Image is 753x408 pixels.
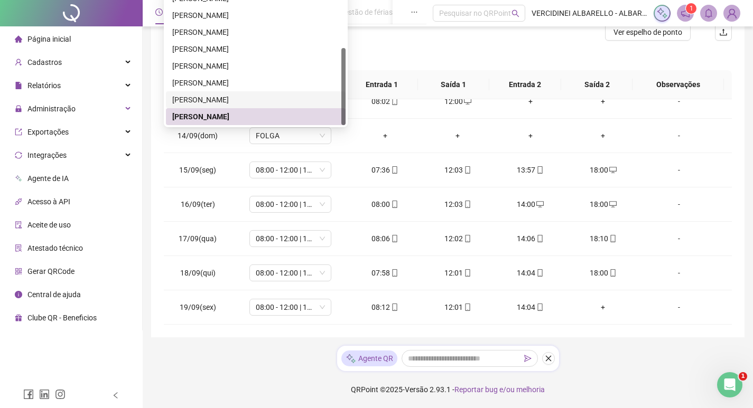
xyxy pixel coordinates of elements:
span: Clube QR - Beneficios [27,314,97,322]
div: 18:00 [575,164,631,176]
div: - [648,198,710,210]
div: [PERSON_NAME] [172,111,339,122]
span: mobile [390,235,398,242]
span: mobile [463,166,471,174]
div: ORIANE QUEIROZ DA SILVA DUARTE [166,58,346,74]
div: 18:10 [575,233,631,244]
span: bell [704,8,713,18]
span: VERCIDINEI ALBARELLO - ALBARELLO COMERCIO DE COMBUSTIVEIS LTDA [532,7,647,19]
div: [PERSON_NAME] [172,77,339,89]
span: export [15,128,22,136]
span: desktop [535,201,544,208]
span: 18/09(qui) [180,269,216,277]
span: 1 [739,372,747,381]
div: 07:58 [357,267,413,279]
span: desktop [608,201,617,208]
span: Página inicial [27,35,71,43]
span: close [545,355,552,362]
span: audit [15,221,22,229]
span: Ver espelho de ponto [613,26,682,38]
span: mobile [535,303,544,311]
span: mobile [463,269,471,277]
div: 08:12 [357,301,413,313]
span: Exportações [27,128,69,136]
span: search [512,10,519,17]
span: mobile [463,201,471,208]
span: mobile [535,235,544,242]
span: notification [681,8,690,18]
div: - [648,164,710,176]
span: mobile [463,235,471,242]
span: mobile [535,166,544,174]
span: qrcode [15,268,22,275]
div: 08:02 [357,96,413,107]
div: 14:06 [503,233,559,244]
div: 12:03 [430,198,486,210]
span: Administração [27,105,76,113]
span: Aceite de uso [27,221,71,229]
span: ellipsis [411,8,418,16]
span: Acesso à API [27,197,70,206]
div: + [575,301,631,313]
span: Atestado técnico [27,244,83,252]
span: 16/09(ter) [181,200,215,208]
span: 08:00 - 12:00 | 14:00 - 18:00 [256,265,325,281]
span: Integrações [27,151,67,159]
img: 86290 [724,5,740,21]
span: Reportar bug e/ou melhoria [454,385,545,394]
span: Gerar QRCode [27,267,75,276]
div: + [357,130,413,141]
th: Observações [633,70,723,99]
div: ROMARIO RIBEIRO GONÇALVES [166,91,346,108]
div: 18:00 [575,198,631,210]
div: 13:57 [503,164,559,176]
span: 08:00 - 12:00 | 14:00 - 18:00 [256,196,325,212]
span: left [112,392,119,399]
footer: QRPoint © 2025 - 2.93.1 - [143,371,753,408]
div: + [575,130,631,141]
th: Entrada 2 [489,70,561,99]
sup: 1 [686,3,696,14]
span: lock [15,105,22,112]
div: ZELY APARECIDA RIBEIRO DA SILVA [166,108,346,125]
span: gift [15,314,22,321]
div: 12:01 [430,267,486,279]
span: Agente de IA [27,174,69,183]
div: [PERSON_NAME] [172,94,339,106]
span: desktop [463,98,471,105]
span: 19/09(sex) [180,303,216,311]
div: 18:00 [575,267,631,279]
span: sync [15,151,22,159]
div: + [430,130,486,141]
div: 12:02 [430,233,486,244]
span: info-circle [15,291,22,298]
div: 12:01 [430,301,486,313]
div: MARCELO PEREIRA DOS SANTOS [166,41,346,58]
span: mobile [608,235,617,242]
span: instagram [55,389,66,400]
div: - [648,301,710,313]
span: mobile [390,303,398,311]
span: upload [719,28,728,36]
div: LUZDANIA CARDOSO DE SOUSA [166,24,346,41]
span: send [524,355,532,362]
span: Relatórios [27,81,61,90]
span: Gestão de férias [339,8,393,16]
div: + [575,96,631,107]
span: Observações [641,79,715,90]
span: mobile [390,269,398,277]
div: [PERSON_NAME] [172,60,339,72]
span: 08:00 - 12:00 | 14:00 - 18:00 [256,162,325,178]
span: home [15,35,22,43]
div: 12:00 [430,96,486,107]
div: [PERSON_NAME] [172,10,339,21]
div: - [648,130,710,141]
div: 14:04 [503,267,559,279]
div: PATRICIA BARBOSA DE ARAUJO [166,74,346,91]
div: 12:03 [430,164,486,176]
span: user-add [15,59,22,66]
span: api [15,198,22,205]
img: sparkle-icon.fc2bf0ac1784a2077858766a79e2daf3.svg [346,353,356,364]
iframe: Intercom live chat [717,372,742,397]
span: 08:00 - 12:00 | 14:00 - 18:00 [256,231,325,246]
